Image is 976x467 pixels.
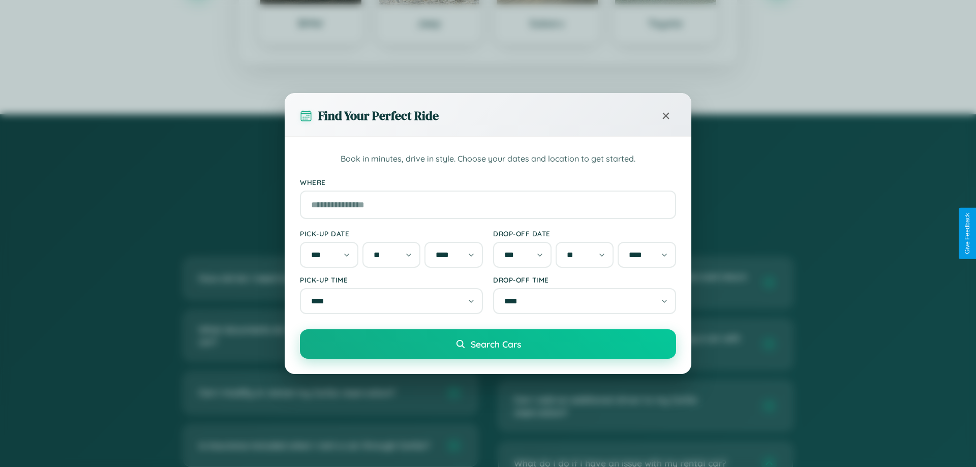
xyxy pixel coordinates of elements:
[471,338,521,350] span: Search Cars
[300,275,483,284] label: Pick-up Time
[300,329,676,359] button: Search Cars
[300,229,483,238] label: Pick-up Date
[300,178,676,186] label: Where
[493,229,676,238] label: Drop-off Date
[318,107,439,124] h3: Find Your Perfect Ride
[300,152,676,166] p: Book in minutes, drive in style. Choose your dates and location to get started.
[493,275,676,284] label: Drop-off Time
